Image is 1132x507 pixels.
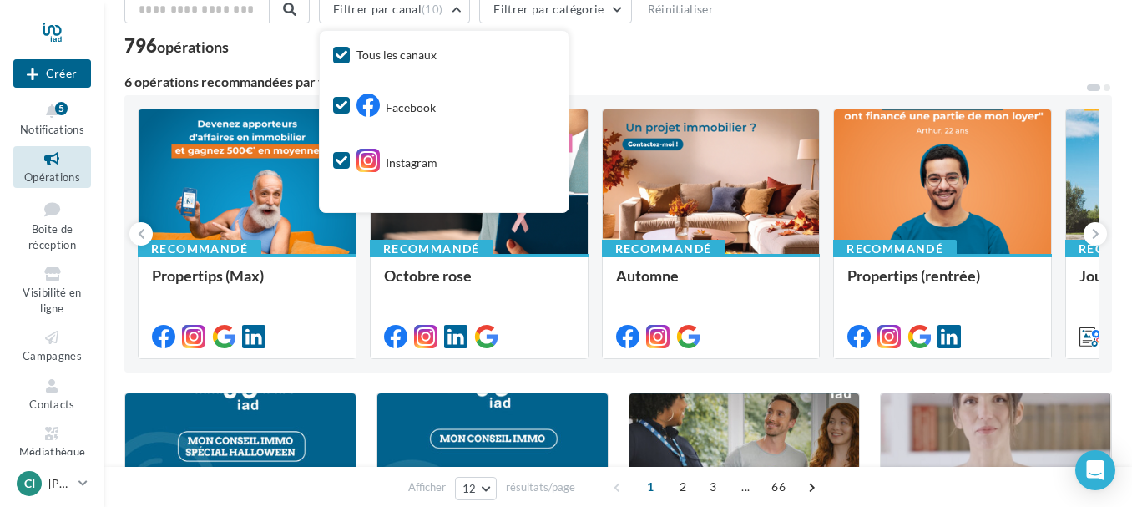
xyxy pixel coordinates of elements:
[13,146,91,187] a: Opérations
[455,477,498,500] button: 12
[13,373,91,414] a: Contacts
[386,99,436,116] span: Facebook
[386,155,437,171] span: Instagram
[1075,450,1115,490] div: Open Intercom Messenger
[13,261,91,318] a: Visibilité en ligne
[847,267,1038,301] div: Propertips (rentrée)
[13,59,91,88] div: Nouvelle campagne
[13,468,91,499] a: CI [PERSON_NAME] ISKOL
[23,286,81,315] span: Visibilité en ligne
[13,59,91,88] button: Créer
[13,99,91,139] button: Notifications 5
[20,123,84,136] span: Notifications
[602,240,725,258] div: Recommandé
[506,479,575,495] span: résultats/page
[55,102,68,115] div: 5
[637,474,664,500] span: 1
[765,474,792,500] span: 66
[24,475,35,492] span: CI
[23,349,82,363] span: Campagnes
[408,479,446,495] span: Afficher
[13,195,91,256] a: Boîte de réception
[462,482,477,495] span: 12
[24,170,80,184] span: Opérations
[152,267,342,301] div: Propertips (Max)
[700,474,726,500] span: 3
[732,474,759,500] span: ...
[356,48,437,62] span: Tous les canaux
[29,398,75,411] span: Contacts
[13,421,91,462] a: Médiathèque
[124,75,1085,89] div: 6 opérations recommandées par votre enseigne
[422,3,442,16] span: (10)
[28,222,76,251] span: Boîte de réception
[48,475,72,492] p: [PERSON_NAME] ISKOL
[19,445,86,459] span: Médiathèque
[157,39,229,54] div: opérations
[833,240,957,258] div: Recommandé
[670,474,696,500] span: 2
[384,267,574,301] div: Octobre rose
[124,37,229,55] div: 796
[138,240,261,258] div: Recommandé
[370,240,493,258] div: Recommandé
[616,267,806,301] div: Automne
[13,325,91,366] a: Campagnes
